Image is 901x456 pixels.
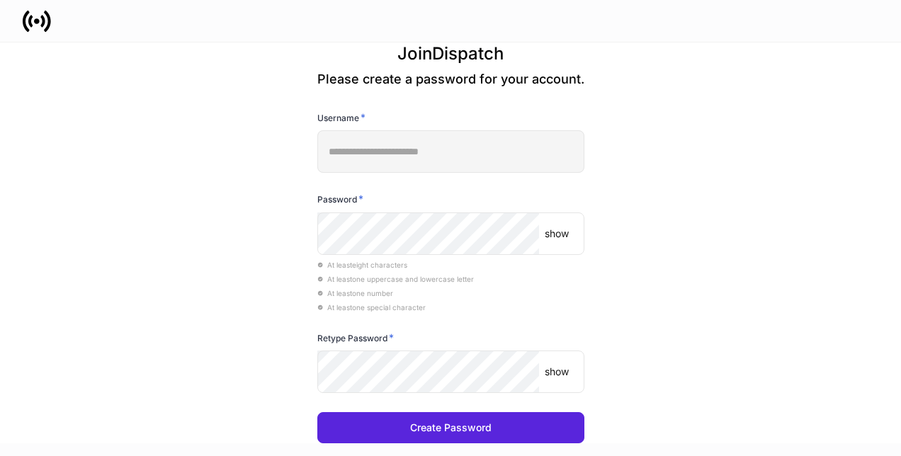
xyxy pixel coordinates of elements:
span: At least eight characters [317,261,407,269]
span: At least one special character [317,303,426,312]
p: show [545,365,569,379]
span: At least one number [317,289,393,297]
div: Create Password [410,423,492,433]
h6: Password [317,192,363,206]
button: Create Password [317,412,584,443]
h6: Username [317,110,365,125]
h6: Retype Password [317,331,394,345]
p: show [545,227,569,241]
span: At least one uppercase and lowercase letter [317,275,474,283]
p: Please create a password for your account. [317,71,584,88]
h3: Join Dispatch [317,42,584,71]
